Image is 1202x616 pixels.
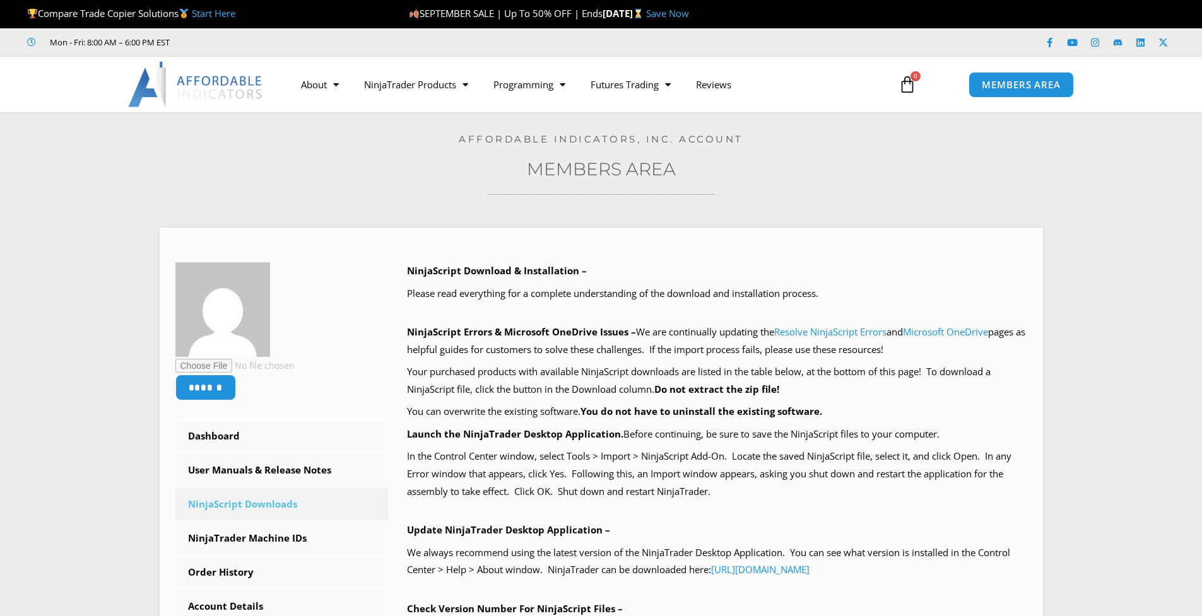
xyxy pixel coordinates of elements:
[407,363,1027,398] p: Your purchased products with available NinjaScript downloads are listed in the table below, at th...
[969,72,1074,98] a: MEMBERS AREA
[407,285,1027,303] p: Please read everything for a complete understanding of the download and installation process.
[903,325,988,338] a: Microsoft OneDrive
[407,323,1027,359] p: We are continually updating the and pages as helpful guides for customers to solve these challeng...
[407,325,636,338] b: NinjaScript Errors & Microsoft OneDrive Issues –
[47,35,170,50] span: Mon - Fri: 8:00 AM – 6:00 PM EST
[175,556,389,589] a: Order History
[407,403,1027,421] p: You can overwrite the existing software.
[481,70,578,99] a: Programming
[603,7,646,20] strong: [DATE]
[187,36,377,49] iframe: Customer reviews powered by Trustpilot
[654,383,779,395] b: Do not extract the zip file!
[192,7,235,20] a: Start Here
[646,7,689,20] a: Save Now
[288,70,884,99] nav: Menu
[407,264,587,277] b: NinjaScript Download & Installation –
[407,544,1027,579] p: We always recommend using the latest version of the NinjaTrader Desktop Application. You can see ...
[351,70,481,99] a: NinjaTrader Products
[578,70,683,99] a: Futures Trading
[407,427,623,440] b: Launch the NinjaTrader Desktop Application.
[28,9,37,18] img: 🏆
[175,262,270,357] img: 9d31bb7e1ea77eb2c89bd929555c5df615da391e752d5da808b8d55deb7a798c
[982,80,1061,90] span: MEMBERS AREA
[288,70,351,99] a: About
[407,448,1027,501] p: In the Control Center window, select Tools > Import > NinjaScript Add-On. Locate the saved NinjaS...
[409,7,603,20] span: SEPTEMBER SALE | Up To 50% OFF | Ends
[527,158,676,180] a: Members Area
[407,426,1027,443] p: Before continuing, be sure to save the NinjaScript files to your computer.
[407,602,623,615] b: Check Version Number For NinjaScript Files –
[410,9,419,18] img: 🍂
[774,325,887,338] a: Resolve NinjaScript Errors
[175,488,389,521] a: NinjaScript Downloads
[175,522,389,555] a: NinjaTrader Machine IDs
[128,62,264,107] img: LogoAI | Affordable Indicators – NinjaTrader
[175,420,389,453] a: Dashboard
[683,70,744,99] a: Reviews
[711,563,810,576] a: [URL][DOMAIN_NAME]
[407,523,610,536] b: Update NinjaTrader Desktop Application –
[580,405,822,417] b: You do not have to uninstall the existing software.
[175,454,389,487] a: User Manuals & Release Notes
[633,9,643,18] img: ⌛
[880,66,935,103] a: 0
[27,7,235,20] span: Compare Trade Copier Solutions
[459,133,743,145] a: Affordable Indicators, Inc. Account
[179,9,189,18] img: 🥇
[910,71,921,81] span: 0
